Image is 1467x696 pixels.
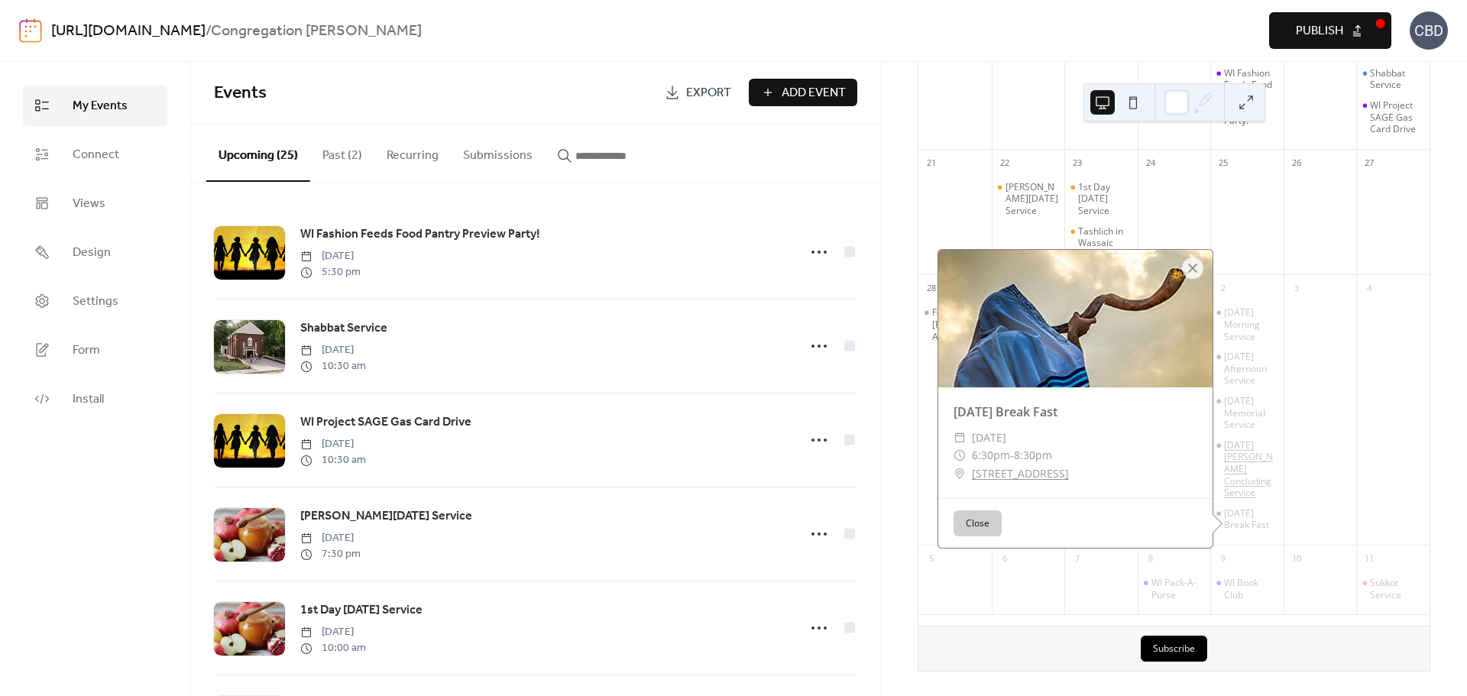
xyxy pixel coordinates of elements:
span: 7:30 pm [300,546,361,562]
span: 1st Day [DATE] Service [300,601,423,620]
a: Shabbat Service [300,319,387,338]
div: 7 [1069,550,1086,567]
div: CBD [1410,11,1448,50]
div: WI Book Club [1210,577,1284,601]
div: WI Book Club [1224,577,1278,601]
span: - [1010,446,1014,465]
div: Yom Kippur Neilah Concluding​ Service [1210,439,1284,499]
span: [DATE] [300,624,366,640]
span: Add Event [782,84,846,102]
a: Settings [23,280,167,322]
div: 24 [1142,154,1159,171]
span: 10:30 am [300,358,366,374]
span: My Events [73,97,128,115]
a: [STREET_ADDRESS] [972,465,1069,483]
div: Yom Kippur Memorial Service [1210,395,1284,431]
span: 5:30 pm [300,264,361,280]
button: Past (2) [310,124,374,180]
div: [DATE] Break Fast [1224,507,1278,531]
span: [DATE] [972,429,1006,447]
div: 23 [1069,154,1086,171]
div: WI Fashion Feeds Food Pantry Preview Party! [1224,67,1278,127]
span: 6:30pm [972,446,1010,465]
button: Upcoming (25) [206,124,310,182]
span: 10:00 am [300,640,366,656]
div: 26 [1288,154,1305,171]
a: Connect [23,134,167,175]
b: Congregation [PERSON_NAME] [211,17,422,46]
button: Publish [1269,12,1391,49]
div: 10 [1288,550,1305,567]
div: WI Pack-A-Purse [1138,577,1211,601]
span: Design [73,244,111,262]
a: [URL][DOMAIN_NAME] [51,17,206,46]
div: WI Project SAGE Gas Card Drive [1370,99,1423,135]
a: Views [23,183,167,224]
div: [DATE] ​Morning Service [1224,306,1278,342]
div: Four [PERSON_NAME] [932,306,986,342]
div: 1st Day Rosh Hashanah Service [1064,181,1138,217]
div: 1st Day [DATE] Service [1078,181,1132,217]
span: Settings [73,293,118,311]
div: WI Fashion Feeds Food Pantry Preview Party! [1210,67,1284,127]
div: 22 [996,154,1013,171]
a: 1st Day [DATE] Service [300,601,423,620]
span: Events [214,76,267,110]
div: 11 [1361,550,1378,567]
span: [DATE] [300,248,361,264]
div: [DATE] Memorial Service [1224,395,1278,431]
a: [PERSON_NAME][DATE] Service [300,507,472,526]
div: Erev Rosh Hashanah Service [992,181,1065,217]
a: Add Event [749,79,857,106]
div: Sukkot Service [1356,577,1430,601]
span: Views [73,195,105,213]
b: / [206,17,211,46]
div: ​ [954,446,966,465]
button: Subscribe [1141,636,1207,662]
div: 8 [1142,550,1159,567]
span: 8:30pm [1014,446,1052,465]
a: Export [653,79,743,106]
div: 4 [1361,280,1378,296]
div: WI Project SAGE Gas Card Drive [1356,99,1430,135]
div: Yom Kippur Break Fast [1210,507,1284,531]
span: Export [686,84,731,102]
div: 28 [923,280,940,296]
span: Connect [73,146,119,164]
div: 5 [923,550,940,567]
span: Install [73,390,104,409]
div: [DATE][PERSON_NAME] Concluding​ Service [1224,439,1278,499]
span: Form [73,342,100,360]
a: Design [23,231,167,273]
div: [DATE] ​​Afternoon Service [1224,351,1278,387]
button: Submissions [451,124,545,180]
div: [PERSON_NAME][DATE] Service [1006,181,1059,217]
div: 27 [1361,154,1378,171]
a: My Events [23,85,167,126]
button: Close [954,510,1002,536]
div: Shabbat Service [1370,67,1423,91]
div: Tashlich in Wassaic Service [1078,225,1132,261]
img: logo [19,18,42,43]
div: ​ [954,465,966,483]
div: ​ [954,429,966,447]
div: Tashlich in Wassaic Service [1064,225,1138,261]
div: 21 [923,154,940,171]
button: Recurring [374,124,451,180]
div: WI Pack-A-Purse [1151,577,1205,601]
div: [DATE] Break Fast [938,403,1213,421]
a: WI Fashion Feeds Food Pantry Preview Party! [300,225,540,244]
a: Install [23,378,167,419]
span: Publish [1296,22,1343,40]
div: 2 [1215,280,1232,296]
span: [DATE] [300,436,366,452]
div: 6 [996,550,1013,567]
div: 3 [1288,280,1305,296]
div: Yom Kippur ​​Afternoon Service [1210,351,1284,387]
a: WI Project SAGE Gas Card Drive [300,413,471,432]
span: [DATE] [300,342,366,358]
div: Four Winters [918,306,992,342]
div: 9 [1215,550,1232,567]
